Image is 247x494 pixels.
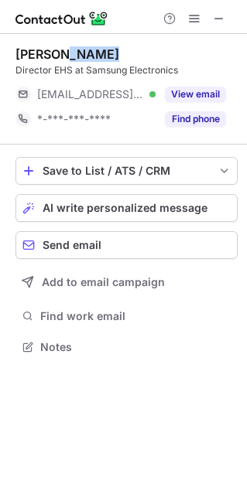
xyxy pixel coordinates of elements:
span: AI write personalized message [43,202,208,214]
div: [PERSON_NAME] [15,46,119,62]
button: Add to email campaign [15,268,238,296]
button: Notes [15,336,238,358]
img: ContactOut v5.3.10 [15,9,108,28]
button: Reveal Button [165,87,226,102]
span: Send email [43,239,101,251]
button: AI write personalized message [15,194,238,222]
button: Reveal Button [165,111,226,127]
div: Director EHS at Samsung Electronics [15,63,238,77]
span: Find work email [40,309,232,323]
span: Notes [40,340,232,354]
span: Add to email campaign [42,276,165,288]
button: Find work email [15,305,238,327]
button: Send email [15,231,238,259]
button: save-profile-one-click [15,157,238,185]
span: [EMAIL_ADDRESS][DOMAIN_NAME] [37,87,144,101]
div: Save to List / ATS / CRM [43,165,211,177]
